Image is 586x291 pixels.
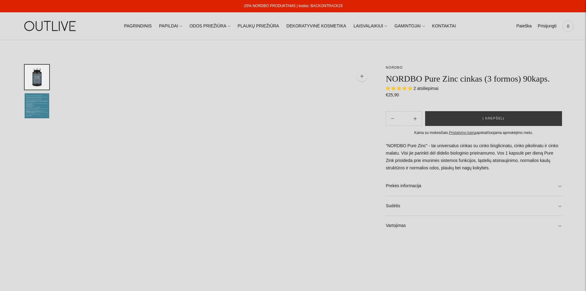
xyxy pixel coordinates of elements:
[238,19,279,33] a: PLAUKŲ PRIEŽIŪRA
[386,111,399,126] button: Add product quantity
[564,22,572,30] span: 0
[159,19,182,33] a: PAPILDAI
[386,130,561,136] div: Kaina su mokesčiais. apskaičiuojama apmokėjimo metu.
[425,111,562,126] button: Į krepšelį
[386,196,561,216] a: Sudėtis
[563,19,574,33] a: 0
[25,93,49,118] button: Translation missing: en.general.accessibility.image_thumbail
[394,19,425,33] a: GAMINTOJAI
[286,19,346,33] a: DEKORATYVINĖ KOSMETIKA
[386,142,561,172] p: "NORDBO Pure Zinc" - tai universalus cinkas su cinko bisglicinatu, cinko pikolinatu ir cinko mala...
[413,86,438,91] span: 2 atsiliepimai
[124,19,152,33] a: PAGRINDINIS
[516,19,532,33] a: Paieška
[386,73,561,84] h1: NORDBO Pure Zinc cinkas (3 formos) 90kaps.
[386,92,399,97] span: €25,90
[386,86,413,91] span: 5.00 stars
[483,115,504,122] span: Į krepšelį
[409,111,422,126] button: Subtract product quantity
[353,19,387,33] a: LAISVALAIKIUI
[12,15,89,37] img: OUTLIVE
[538,19,556,33] a: Prisijungti
[243,4,343,8] a: -25% NORDBO PRODUKTAMS | kodas: BACKONTRACK25
[399,114,408,123] input: Product quantity
[386,216,561,236] a: Vartojimas
[449,131,476,135] a: Pristatymo kaina
[25,65,49,90] button: Translation missing: en.general.accessibility.image_thumbail
[386,66,403,69] a: NORDBO
[432,19,456,33] a: KONTAKTAI
[386,176,561,196] a: Prekės informacija
[189,19,230,33] a: ODOS PRIEŽIŪRA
